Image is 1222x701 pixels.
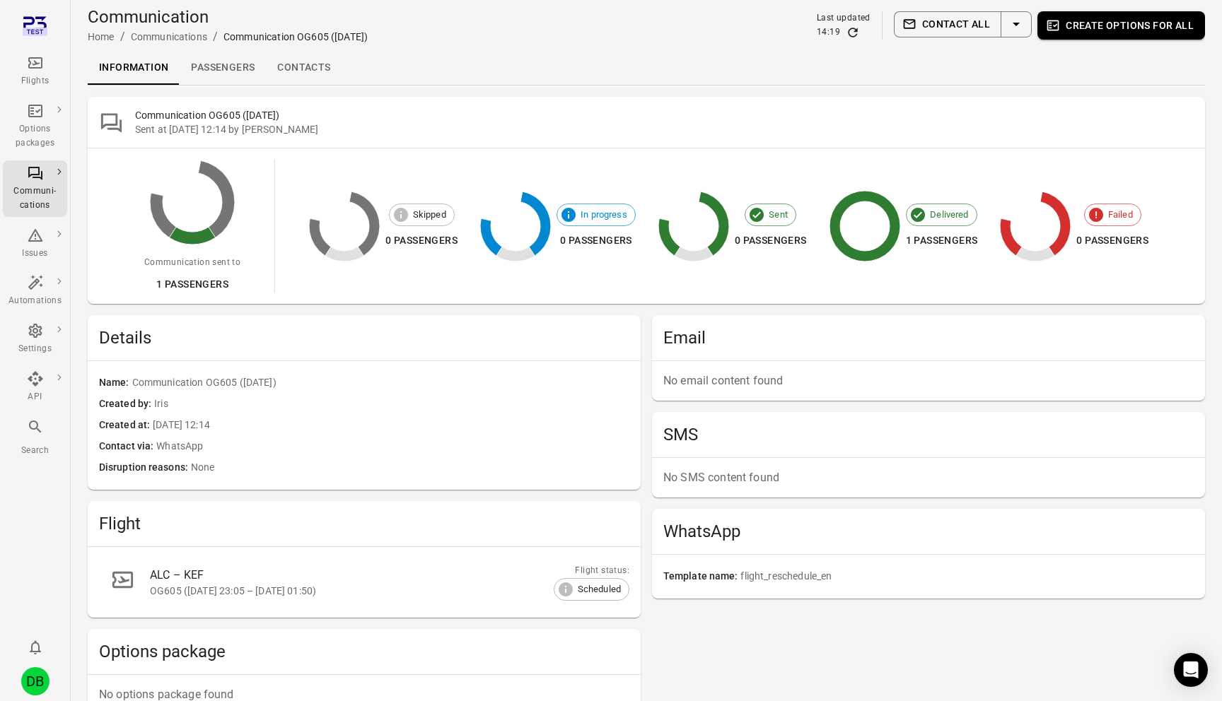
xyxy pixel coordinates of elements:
div: Automations [8,294,62,308]
h2: Options package [99,640,629,663]
span: Skipped [405,208,454,222]
div: Options packages [8,122,62,151]
div: Flights [8,74,62,88]
a: Settings [3,318,67,360]
div: 1 passengers [144,276,240,293]
div: 1 passengers [906,232,978,249]
div: 0 passengers [385,232,458,249]
span: Scheduled [570,583,629,597]
button: Contact all [894,11,1001,37]
p: No email content found [663,372,1194,389]
a: Flights [3,50,67,93]
h2: SMS [663,423,1194,446]
h2: Flight [99,512,629,535]
button: Refresh data [846,25,860,40]
span: Sent [761,208,796,222]
div: 0 passengers [557,232,636,249]
div: DB [21,667,50,695]
span: [DATE] 12:14 [153,418,629,433]
span: Details [99,326,629,349]
a: Issues [3,223,67,265]
button: Search [3,414,67,461]
span: flight_reschedule_en [740,569,1194,584]
span: Failed [1100,208,1141,222]
span: Template name [663,569,740,584]
span: In progress [573,208,635,222]
button: Daníel Benediktsson [16,661,55,701]
div: 14:19 [817,25,840,40]
div: Issues [8,247,62,261]
a: Options packages [3,98,67,155]
a: Passengers [180,51,266,85]
div: Flight status: [554,564,629,578]
span: Created by [99,396,154,412]
a: Automations [3,270,67,312]
div: ALC – KEF [150,567,595,584]
div: 0 passengers [1076,232,1148,249]
li: / [120,28,125,45]
div: Split button [894,11,1032,37]
span: WhatsApp [156,439,629,454]
h2: Email [663,326,1194,349]
h1: Communication [88,6,368,28]
a: Communications [131,31,207,42]
div: Communication sent to [144,256,240,270]
div: Search [8,444,62,458]
div: Open Intercom Messenger [1174,653,1208,687]
span: Communication OG605 ([DATE]) [132,375,629,391]
h2: WhatsApp [663,520,1194,543]
a: Home [88,31,115,42]
span: Delivered [922,208,976,222]
div: 0 passengers [735,232,807,249]
div: Settings [8,342,62,356]
div: Communi-cations [8,184,62,213]
span: Iris [154,396,629,412]
a: Communi-cations [3,160,67,217]
div: Local navigation [88,51,1205,85]
a: Information [88,51,180,85]
li: / [213,28,218,45]
span: Disruption reasons [99,460,191,476]
a: ALC – KEFOG605 ([DATE] 23:05 – [DATE] 01:50) [99,558,629,606]
button: Select action [1001,11,1032,37]
span: Contact via [99,439,156,454]
span: None [191,460,629,476]
p: No SMS content found [663,469,1194,486]
div: Last updated [817,11,871,25]
a: Contacts [266,51,342,85]
h2: Communication OG605 ([DATE]) [135,108,1194,122]
div: API [8,390,62,404]
button: Create options for all [1037,11,1205,40]
button: Notifications [21,633,50,661]
a: API [3,366,67,408]
span: Name [99,375,132,391]
div: Sent at [DATE] 12:14 by [PERSON_NAME] [135,122,1194,136]
div: Communication OG605 ([DATE]) [223,30,368,44]
div: OG605 ([DATE] 23:05 – [DATE] 01:50) [150,584,595,598]
span: Created at [99,418,153,433]
nav: Breadcrumbs [88,28,368,45]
